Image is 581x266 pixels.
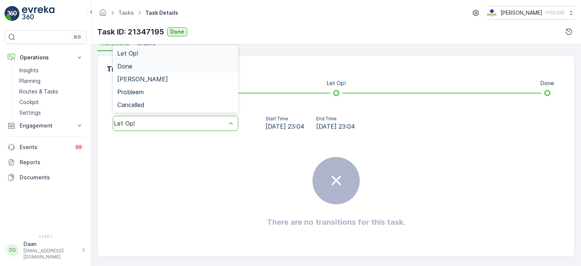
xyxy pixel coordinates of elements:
a: Documents [5,170,86,185]
p: Documents [20,174,83,181]
a: Routes & Tasks [16,86,86,97]
button: DDDaan[EMAIL_ADDRESS][DOMAIN_NAME] [5,240,86,260]
p: Insights [19,67,39,74]
span: Let Op! [117,50,138,57]
p: Planning [19,77,40,85]
div: Let Op! [114,120,227,127]
p: Task ID: 21347195 [97,26,164,37]
img: logo [5,6,20,21]
a: Reports [5,155,86,170]
div: DD [6,244,19,256]
img: logo_light-DOdMpM7g.png [22,6,54,21]
span: v 1.50.1 [5,234,86,239]
p: [EMAIL_ADDRESS][DOMAIN_NAME] [23,248,78,260]
span: Cancelled [117,101,144,108]
p: Engagement [20,122,71,129]
p: ( +02:00 ) [545,10,564,16]
a: Homepage [99,11,107,18]
p: 99 [76,144,82,150]
a: Events99 [5,140,86,155]
span: [DATE] 23:04 [266,122,304,131]
button: [PERSON_NAME](+02:00) [486,6,575,20]
p: [PERSON_NAME] [500,9,542,17]
p: ⌘B [73,34,81,40]
button: Engagement [5,118,86,133]
p: Daan [23,240,78,248]
p: Done [170,28,184,36]
a: Planning [16,76,86,86]
button: Done [167,27,187,36]
p: Routes & Tasks [19,88,58,95]
p: Done [541,79,554,87]
p: Settings [19,109,41,117]
p: Start Time [266,116,304,122]
a: Insights [16,65,86,76]
p: End Time [316,116,355,122]
p: Operations [20,54,71,61]
span: Probleem [117,89,144,95]
a: Cockpit [16,97,86,107]
h2: There are no transitions for this task. [267,216,405,228]
span: Done [117,63,132,70]
p: Cockpit [19,98,39,106]
a: Tasks [118,9,134,16]
button: Operations [5,50,86,65]
p: Transitions [107,63,149,75]
span: [DATE] 23:04 [316,122,355,131]
span: [PERSON_NAME] [117,76,168,82]
p: Let Op! [327,79,346,87]
span: Task Details [144,9,180,17]
a: Settings [16,107,86,118]
img: basis-logo_rgb2x.png [486,9,497,17]
p: Events [20,143,70,151]
p: Reports [20,159,83,166]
